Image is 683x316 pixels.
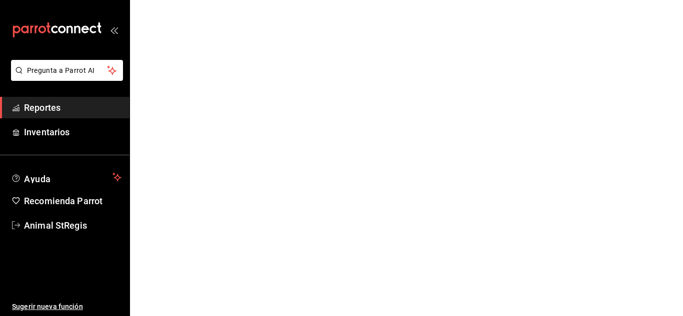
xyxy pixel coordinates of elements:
span: Animal StRegis [24,219,121,232]
span: Ayuda [24,171,108,183]
a: Pregunta a Parrot AI [7,72,123,83]
span: Reportes [24,101,121,114]
span: Recomienda Parrot [24,194,121,208]
span: Sugerir nueva función [12,302,121,312]
button: open_drawer_menu [110,26,118,34]
span: Pregunta a Parrot AI [27,65,107,76]
span: Inventarios [24,125,121,139]
button: Pregunta a Parrot AI [11,60,123,81]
